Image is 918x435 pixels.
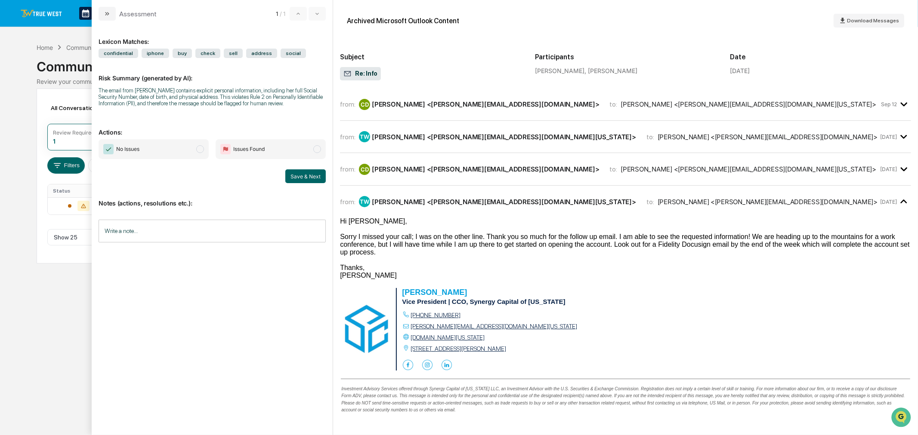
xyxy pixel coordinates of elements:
div: Hi [PERSON_NAME], [340,217,911,225]
span: to: [609,100,617,108]
span: Pylon [86,190,104,196]
div: TW [359,196,370,207]
div: Review your communication records across channels [37,78,881,85]
span: social [281,49,306,58]
iframe: Open customer support [890,407,914,430]
div: CD [359,164,370,175]
div: Start new chat [29,66,141,74]
span: Preclearance [17,153,56,161]
time: Monday, September 15, 2025 at 12:29:08 PM [880,199,897,205]
img: Checkmark [103,144,114,154]
div: [PERSON_NAME], [PERSON_NAME] [535,67,716,74]
h2: Participants [535,53,716,61]
span: [PERSON_NAME] [27,117,70,124]
span: • [71,117,74,124]
span: address [246,49,277,58]
div: 🗄️ [62,153,69,160]
div: [PERSON_NAME] [340,272,911,279]
span: [DATE] [76,117,94,124]
div: Sorry I missed your call; I was on the other line. Thank you so much for the follow up email. I a... [340,233,911,256]
a: [STREET_ADDRESS][PERSON_NAME] [411,345,506,352]
span: to: [609,165,617,173]
img: photo [342,304,390,354]
i: Investment Advisory Services offered through Synergy Capital of [US_STATE] LLC, an Investment Adv... [341,386,905,413]
a: Powered byPylon [61,190,104,196]
span: to: [646,198,654,206]
div: [DATE] [730,67,750,74]
span: from: [340,133,355,141]
div: CD [359,99,370,110]
a: [PHONE_NUMBER] [411,312,461,319]
span: Download Messages [847,18,899,24]
img: icon [403,312,409,317]
img: logo [21,9,62,18]
span: iphone [142,49,169,58]
div: All Conversations [47,101,112,115]
div: [PERSON_NAME] <[PERSON_NAME][EMAIL_ADDRESS][DOMAIN_NAME][US_STATE]> [621,100,876,108]
div: [PERSON_NAME] <[PERSON_NAME][EMAIL_ADDRESS][DOMAIN_NAME][US_STATE]> [621,165,876,173]
span: / 1 [280,10,288,17]
span: Attestations [71,153,107,161]
span: to: [646,133,654,141]
span: from: [340,100,355,108]
div: 🖐️ [9,153,15,160]
span: sell [224,49,243,58]
a: 🔎Data Lookup [5,165,58,181]
time: Friday, September 12, 2025 at 9:48:46 AM [881,101,897,107]
h2: Subject [340,53,521,61]
div: Archived Microsoft Outlook Content [347,17,459,25]
button: Save & Next [285,169,326,183]
span: Re: Info [343,70,377,78]
img: instagram [422,360,433,370]
b: Vice President | CCO, Synergy Capital of [US_STATE] [402,298,565,305]
button: Start new chat [146,68,157,79]
div: Past conversations [9,95,58,102]
button: Date:[DATE] - [DATE] [88,157,159,174]
div: Communications Archive [66,44,136,51]
a: [PERSON_NAME][EMAIL_ADDRESS][DOMAIN_NAME][US_STATE] [411,323,577,330]
img: 1746055101610-c473b297-6a78-478c-a979-82029cc54cd1 [17,117,24,124]
img: Flag [220,144,231,154]
p: How can we help? [9,18,157,32]
div: TW [359,131,370,142]
button: Download Messages [834,14,904,28]
p: Notes (actions, resolutions etc.): [99,189,326,207]
img: facebook [403,360,413,370]
p: Actions: [99,118,326,136]
time: Monday, September 15, 2025 at 11:03:45 AM [880,134,897,140]
img: icon [403,323,409,328]
time: Monday, September 15, 2025 at 12:22:32 PM [880,166,897,172]
span: check [195,49,220,58]
div: [PERSON_NAME] <[PERSON_NAME][EMAIL_ADDRESS][DOMAIN_NAME]> [658,133,878,141]
img: linkedin [442,360,452,370]
div: We're available if you need us! [29,74,109,81]
div: 1 [53,138,56,145]
a: 🗄️Attestations [59,149,110,165]
b: [PERSON_NAME] [402,288,467,297]
div: [PERSON_NAME] <[PERSON_NAME][EMAIL_ADDRESS][DOMAIN_NAME][US_STATE]> [372,198,636,206]
div: [PERSON_NAME] <[PERSON_NAME][EMAIL_ADDRESS][DOMAIN_NAME]> [658,198,878,206]
img: Cameron Burns [9,109,22,123]
div: Assessment [119,10,157,18]
img: icon [403,334,409,340]
span: 1 [276,10,278,17]
div: Communications Archive [37,52,881,74]
span: from: [340,165,355,173]
p: Risk Summary (generated by AI): [99,64,326,82]
div: The email from [PERSON_NAME] contains explicit personal information, including her full Social Se... [99,87,326,107]
div: Home [37,44,53,51]
span: Data Lookup [17,169,54,178]
a: 🖐️Preclearance [5,149,59,165]
h2: Date [730,53,911,61]
button: Filters [47,157,85,174]
div: 🔎 [9,170,15,177]
button: See all [133,94,157,104]
div: [PERSON_NAME] <[PERSON_NAME][EMAIL_ADDRESS][DOMAIN_NAME]> [372,165,599,173]
img: icon [403,345,409,351]
a: [DOMAIN_NAME][US_STATE] [411,334,485,341]
div: [PERSON_NAME] <[PERSON_NAME][EMAIL_ADDRESS][DOMAIN_NAME][US_STATE]> [372,133,636,141]
span: confidential [99,49,138,58]
div: Thanks, [340,264,911,272]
